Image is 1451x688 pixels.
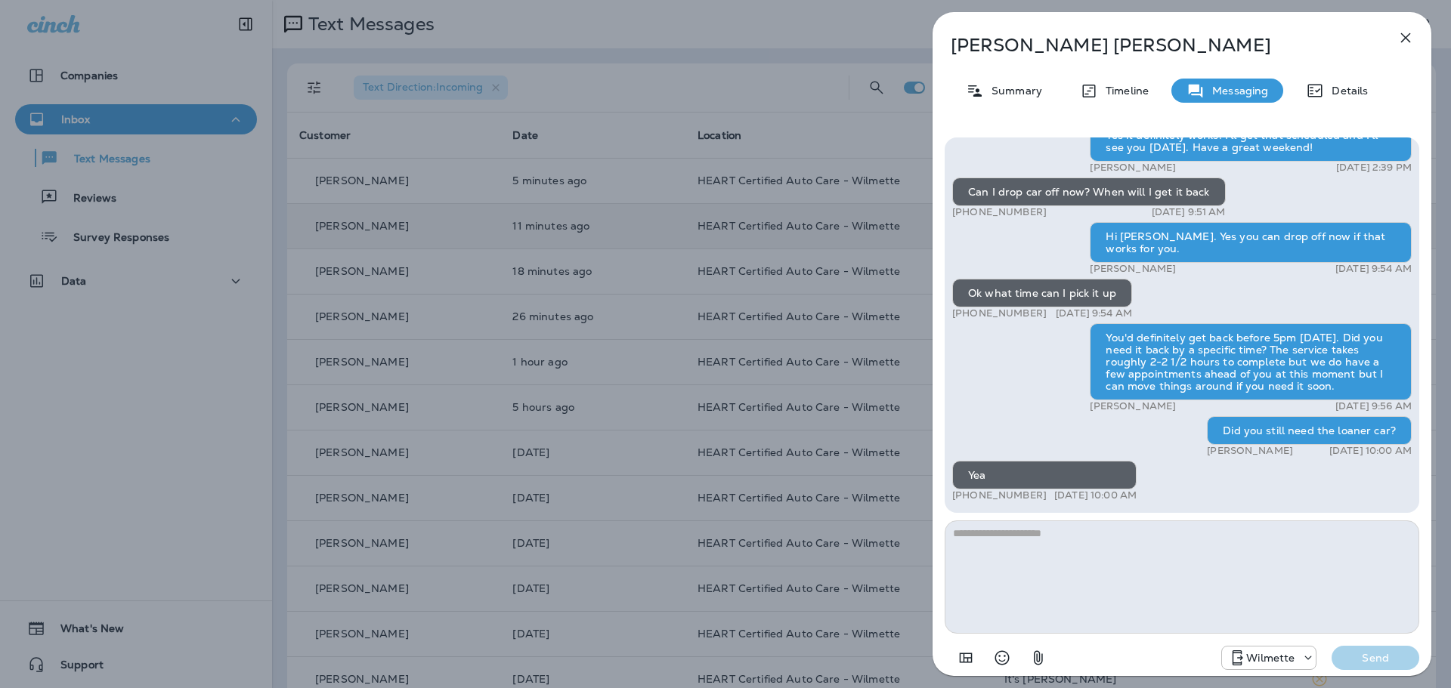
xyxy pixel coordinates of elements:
p: [DATE] 9:54 AM [1056,307,1132,319]
div: Hi [PERSON_NAME]. Yes you can drop off now if that works for you. [1090,222,1412,263]
p: [DATE] 9:56 AM [1335,400,1412,412]
p: [DATE] 2:39 PM [1336,162,1412,174]
p: [PHONE_NUMBER] [952,307,1047,319]
button: Select an emoji [987,643,1017,673]
button: Add in a premade template [951,643,981,673]
p: [DATE] 10:00 AM [1054,489,1137,501]
p: [DATE] 9:51 AM [1152,206,1226,218]
p: [PERSON_NAME] [1207,445,1293,457]
p: [PHONE_NUMBER] [952,206,1047,218]
div: Yes it definitely works. I'll get that scheduled and I'll see you [DATE]. Have a great weekend! [1090,121,1412,162]
p: [DATE] 9:54 AM [1335,263,1412,275]
div: Yea [952,461,1137,489]
p: Wilmette [1246,652,1295,664]
p: Details [1324,85,1368,97]
p: [PERSON_NAME] [1090,263,1176,275]
p: Messaging [1205,85,1268,97]
div: Ok what time can I pick it up [952,279,1132,307]
p: [PERSON_NAME] [1090,162,1176,174]
div: Did you still need the loaner car? [1207,416,1412,445]
div: You'd definitely get back before 5pm [DATE]. Did you need it back by a specific time? The service... [1090,323,1412,400]
p: [PERSON_NAME] [1090,400,1176,412]
p: [PHONE_NUMBER] [952,489,1047,501]
p: [PERSON_NAME] [PERSON_NAME] [951,35,1363,56]
div: Can I drop car off now? When will I get it back [952,177,1226,206]
p: Timeline [1098,85,1149,97]
p: Summary [984,85,1042,97]
p: [DATE] 10:00 AM [1329,445,1412,457]
div: +1 (847) 865-9557 [1222,649,1316,667]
